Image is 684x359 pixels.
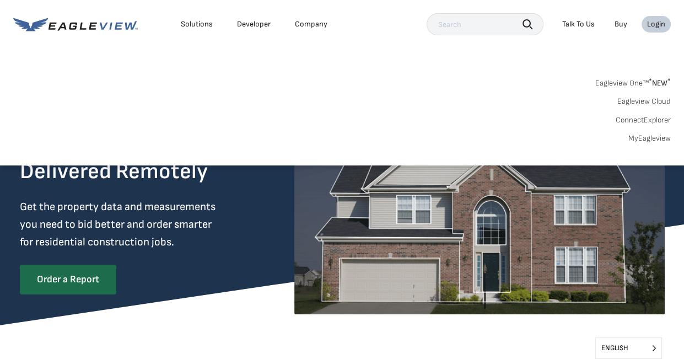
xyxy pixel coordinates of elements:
a: Buy [615,19,627,29]
div: Login [647,19,665,29]
a: Order a Report [20,265,116,294]
div: Company [295,19,327,29]
div: Talk To Us [562,19,595,29]
a: Developer [237,19,271,29]
a: ConnectExplorer [616,115,671,125]
a: MyEagleview [628,133,671,143]
div: Solutions [181,19,213,29]
a: Eagleview Cloud [617,97,671,106]
p: Get the property data and measurements you need to bid better and order smarter for residential c... [20,198,261,251]
span: English [596,338,661,358]
input: Search [427,13,543,35]
span: NEW [649,78,671,88]
aside: Language selected: English [595,337,662,359]
a: Eagleview One™*NEW* [595,75,671,88]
